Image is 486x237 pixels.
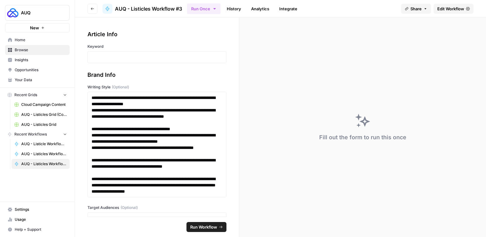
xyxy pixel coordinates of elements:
[5,130,70,139] button: Recent Workflows
[401,4,431,14] button: Share
[87,205,226,210] label: Target Audiences
[14,92,37,98] span: Recent Grids
[5,55,70,65] a: Insights
[115,5,182,12] span: AUQ - Listicles Workflow #3
[15,37,67,43] span: Home
[15,207,67,212] span: Settings
[21,122,67,127] span: AUQ - Listicles Grid
[186,222,226,232] button: Run Workflow
[12,110,70,120] a: AUQ - Listicles Grid (Copy from [GEOGRAPHIC_DATA])
[187,3,221,14] button: Run Once
[319,133,406,142] div: Fill out the form to run this once
[5,23,70,32] button: New
[7,7,18,18] img: AUQ Logo
[15,227,67,232] span: Help + Support
[15,47,67,53] span: Browse
[247,4,273,14] a: Analytics
[14,131,47,137] span: Recent Workflows
[21,151,67,157] span: AUQ - Listicles Workflow (Copy from [GEOGRAPHIC_DATA])
[437,6,464,12] span: Edit Workflow
[12,149,70,159] a: AUQ - Listicles Workflow (Copy from [GEOGRAPHIC_DATA])
[190,224,217,230] span: Run Workflow
[87,44,226,49] label: Keyword
[21,141,67,147] span: AUQ - Listicle Workflow #2
[12,159,70,169] a: AUQ - Listicles Workflow #3
[15,67,67,73] span: Opportunities
[21,102,67,107] span: Cloud Campaign Content
[5,5,70,21] button: Workspace: AUQ
[410,6,422,12] span: Share
[21,112,67,117] span: AUQ - Listicles Grid (Copy from [GEOGRAPHIC_DATA])
[15,57,67,63] span: Insights
[5,215,70,225] a: Usage
[102,4,182,14] a: AUQ - Listicles Workflow #3
[21,10,59,16] span: AUQ
[12,120,70,130] a: AUQ - Listicles Grid
[434,4,474,14] a: Edit Workflow
[87,71,226,79] div: Brand Info
[112,84,129,90] span: (Optional)
[5,90,70,100] button: Recent Grids
[5,65,70,75] a: Opportunities
[223,4,245,14] a: History
[87,84,226,90] label: Writing Style
[5,225,70,235] button: Help + Support
[21,161,67,167] span: AUQ - Listicles Workflow #3
[5,75,70,85] a: Your Data
[12,139,70,149] a: AUQ - Listicle Workflow #2
[12,100,70,110] a: Cloud Campaign Content
[30,25,39,31] span: New
[275,4,301,14] a: Integrate
[5,45,70,55] a: Browse
[87,30,226,39] div: Article Info
[5,205,70,215] a: Settings
[121,205,138,210] span: (Optional)
[15,217,67,222] span: Usage
[15,77,67,83] span: Your Data
[5,35,70,45] a: Home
